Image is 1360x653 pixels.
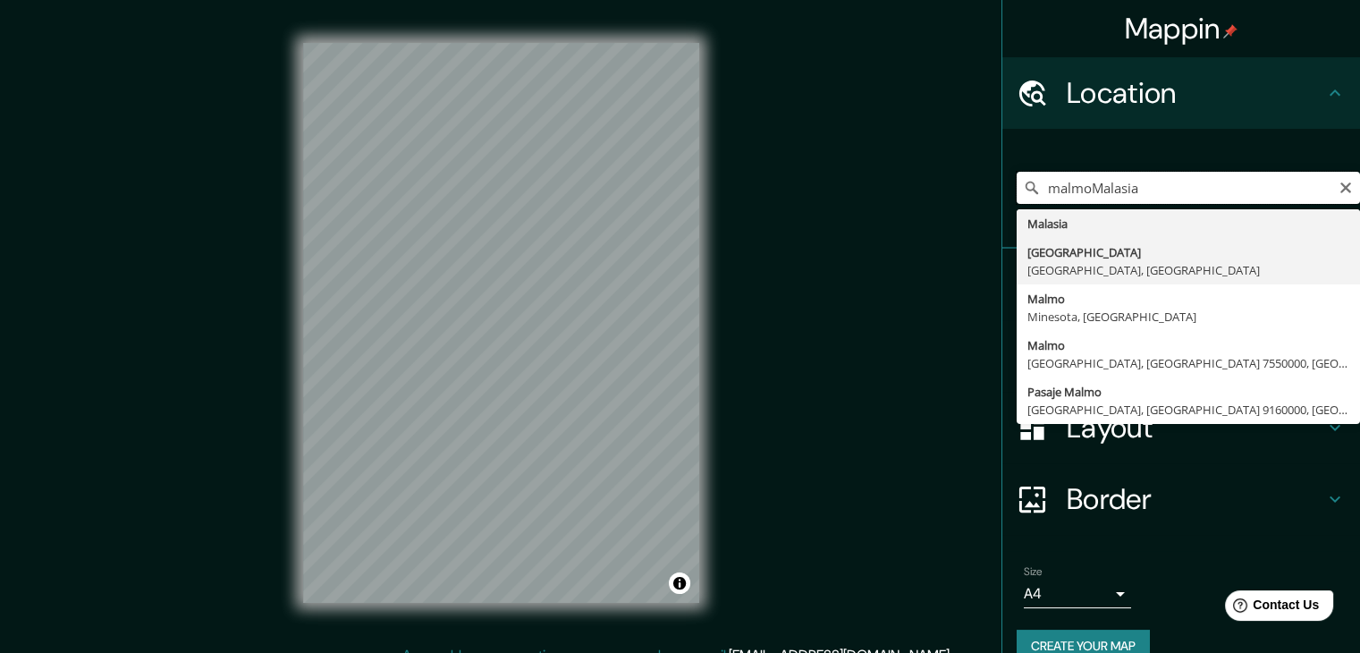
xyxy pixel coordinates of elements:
[1125,11,1238,47] h4: Mappin
[1067,75,1324,111] h4: Location
[1002,392,1360,463] div: Layout
[1027,243,1349,261] div: [GEOGRAPHIC_DATA]
[1027,215,1349,233] div: Malasia
[1017,172,1360,204] input: Pick your city or area
[1002,57,1360,129] div: Location
[1002,463,1360,535] div: Border
[1201,583,1340,633] iframe: Help widget launcher
[1002,320,1360,392] div: Style
[1027,290,1349,308] div: Malmo
[1027,401,1349,419] div: [GEOGRAPHIC_DATA], [GEOGRAPHIC_DATA] 9160000, [GEOGRAPHIC_DATA]
[1027,383,1349,401] div: Pasaje Malmo
[1067,410,1324,445] h4: Layout
[1027,308,1349,326] div: Minesota, [GEOGRAPHIC_DATA]
[1067,481,1324,517] h4: Border
[1339,178,1353,195] button: Clear
[1027,354,1349,372] div: [GEOGRAPHIC_DATA], [GEOGRAPHIC_DATA] 7550000, [GEOGRAPHIC_DATA]
[303,43,699,603] canvas: Map
[1002,249,1360,320] div: Pins
[1027,336,1349,354] div: Malmo
[669,572,690,594] button: Toggle attribution
[1024,580,1131,608] div: A4
[1027,261,1349,279] div: [GEOGRAPHIC_DATA], [GEOGRAPHIC_DATA]
[1223,24,1238,38] img: pin-icon.png
[1024,564,1043,580] label: Size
